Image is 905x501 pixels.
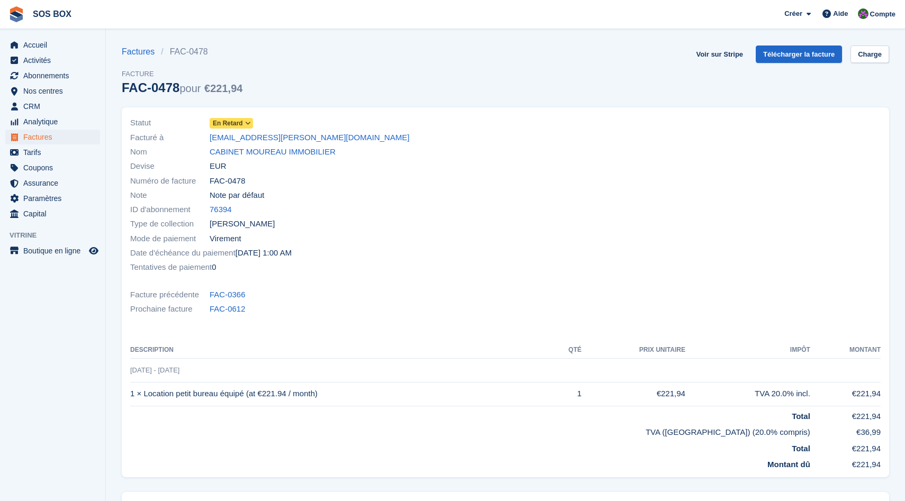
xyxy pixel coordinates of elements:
[5,53,100,68] a: menu
[210,175,246,187] span: FAC-0478
[130,422,810,439] td: TVA ([GEOGRAPHIC_DATA]) (20.0% compris)
[130,117,210,129] span: Statut
[5,160,100,175] a: menu
[210,204,232,216] a: 76394
[130,289,210,301] span: Facture précédente
[5,176,100,190] a: menu
[130,175,210,187] span: Numéro de facture
[236,247,292,259] time: 2025-07-01 23:00:00 UTC
[850,45,889,63] a: Charge
[5,206,100,221] a: menu
[210,146,336,158] a: CABINET MOUREAU IMMOBILIER
[552,342,582,359] th: Qté
[210,160,227,172] span: EUR
[5,145,100,160] a: menu
[23,160,87,175] span: Coupons
[792,412,810,421] strong: Total
[130,204,210,216] span: ID d'abonnement
[5,114,100,129] a: menu
[5,99,100,114] a: menu
[23,38,87,52] span: Accueil
[870,9,895,20] span: Compte
[810,439,881,455] td: €221,94
[8,6,24,22] img: stora-icon-8386f47178a22dfd0bd8f6a31ec36ba5ce8667c1dd55bd0f319d3a0aa187defe.svg
[130,382,552,406] td: 1 × Location petit bureau équipé (at €221.94 / month)
[210,132,410,144] a: [EMAIL_ADDRESS][PERSON_NAME][DOMAIN_NAME]
[23,191,87,206] span: Paramètres
[810,342,881,359] th: Montant
[210,289,246,301] a: FAC-0366
[212,261,216,274] span: 0
[23,53,87,68] span: Activités
[810,422,881,439] td: €36,99
[130,218,210,230] span: Type de collection
[23,243,87,258] span: Boutique en ligne
[210,218,275,230] span: [PERSON_NAME]
[5,68,100,83] a: menu
[10,230,105,241] span: Vitrine
[23,84,87,98] span: Nos centres
[833,8,848,19] span: Aide
[122,45,161,58] a: Factures
[5,191,100,206] a: menu
[5,243,100,258] a: menu
[122,80,242,95] div: FAC-0478
[130,303,210,315] span: Prochaine facture
[23,68,87,83] span: Abonnements
[130,189,210,202] span: Note
[87,244,100,257] a: Boutique d'aperçu
[130,342,552,359] th: Description
[130,366,179,374] span: [DATE] - [DATE]
[810,454,881,471] td: €221,94
[122,69,242,79] span: Facture
[784,8,802,19] span: Créer
[685,342,810,359] th: Impôt
[756,45,842,63] a: Télécharger la facture
[582,342,685,359] th: Prix unitaire
[23,206,87,221] span: Capital
[792,444,810,453] strong: Total
[858,8,868,19] img: ALEXANDRE SOUBIRA
[130,261,212,274] span: Tentatives de paiement
[130,160,210,172] span: Devise
[210,189,264,202] span: Note par défaut
[213,119,243,128] span: En retard
[23,176,87,190] span: Assurance
[5,84,100,98] a: menu
[810,406,881,422] td: €221,94
[5,38,100,52] a: menu
[23,114,87,129] span: Analytique
[552,382,582,406] td: 1
[210,233,241,245] span: Virement
[685,388,810,400] div: TVA 20.0% incl.
[5,130,100,144] a: menu
[130,247,236,259] span: Date d'échéance du paiement
[582,382,685,406] td: €221,94
[130,146,210,158] span: Nom
[23,130,87,144] span: Factures
[692,45,747,63] a: Voir sur Stripe
[767,460,810,469] strong: Montant dû
[130,132,210,144] span: Facturé à
[204,83,242,94] span: €221,94
[130,233,210,245] span: Mode de paiement
[23,145,87,160] span: Tarifs
[210,303,246,315] a: FAC-0612
[29,5,76,23] a: SOS BOX
[179,83,201,94] span: pour
[122,45,242,58] nav: breadcrumbs
[23,99,87,114] span: CRM
[810,382,881,406] td: €221,94
[210,117,253,129] a: En retard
